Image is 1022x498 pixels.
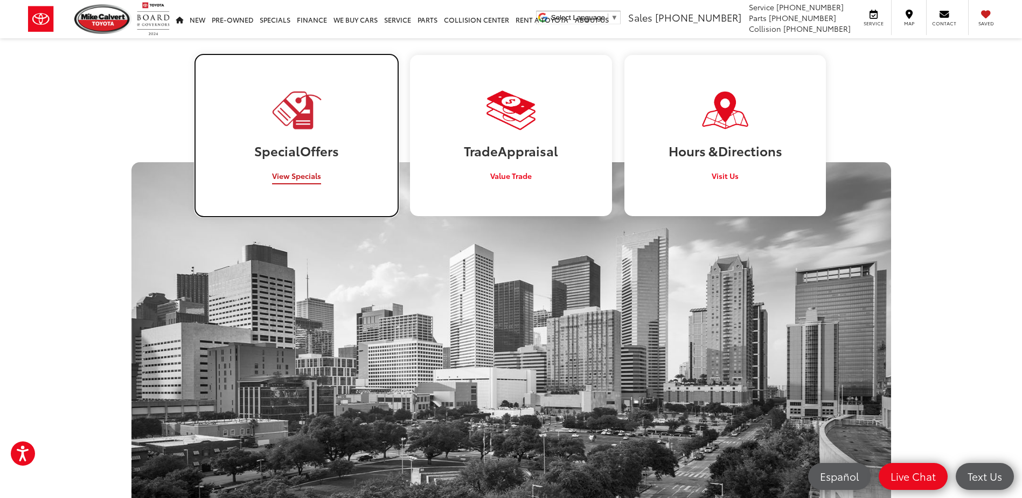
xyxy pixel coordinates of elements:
[749,2,774,12] span: Service
[196,55,397,216] a: SpecialOffers View Specials
[628,10,652,24] span: Sales
[270,89,322,132] img: Visit Our Dealership
[204,143,389,157] h3: Special Offers
[410,55,611,216] a: TradeAppraisal Value Trade
[815,469,864,483] span: Español
[885,469,941,483] span: Live Chat
[74,4,131,34] img: Mike Calvert Toyota
[932,20,956,27] span: Contact
[490,170,532,181] span: Value Trade
[272,170,321,181] span: View Specials
[879,463,948,490] a: Live Chat
[769,12,836,23] span: [PHONE_NUMBER]
[486,90,536,130] img: Visit Our Dealership
[861,20,886,27] span: Service
[655,10,741,24] span: [PHONE_NUMBER]
[776,2,844,12] span: [PHONE_NUMBER]
[956,463,1014,490] a: Text Us
[808,463,871,490] a: Español
[418,143,603,157] h3: Trade Appraisal
[611,13,618,22] span: ▼
[632,143,818,157] h3: Hours & Directions
[700,90,750,130] img: Visit Our Dealership
[783,23,851,34] span: [PHONE_NUMBER]
[712,170,739,181] span: Visit Us
[749,12,767,23] span: Parts
[624,55,826,216] a: Hours &Directions Visit Us
[749,23,781,34] span: Collision
[897,20,921,27] span: Map
[974,20,998,27] span: Saved
[962,469,1007,483] span: Text Us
